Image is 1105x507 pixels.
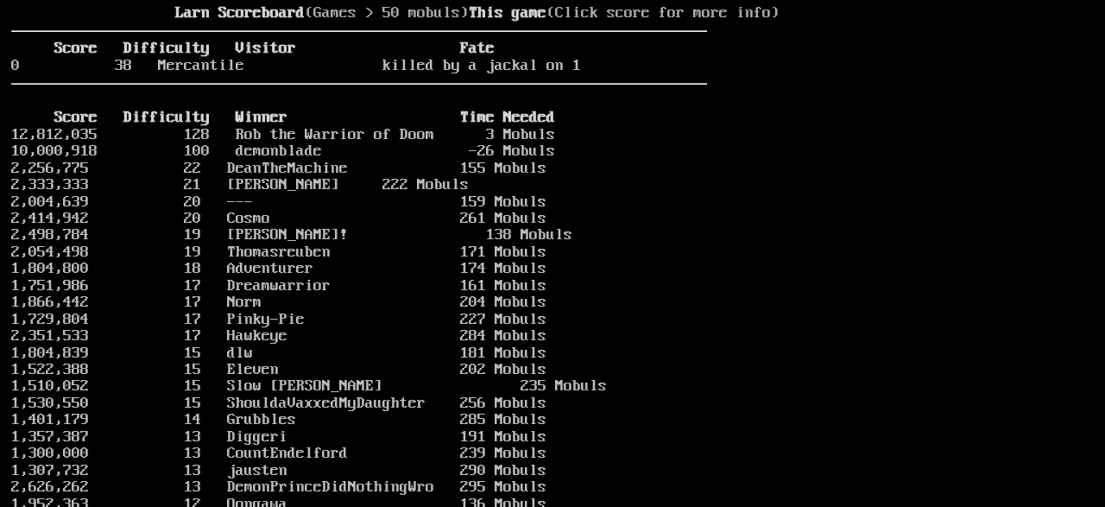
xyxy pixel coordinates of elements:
[175,4,305,22] b: Larn Scoreboard
[11,428,546,446] a: 1,357,387 13 Diggeri 191 Mobuls
[469,4,546,22] b: This game
[11,210,546,227] a: 2,414,942 20 Cosmo 261 Mobuls
[11,5,707,482] larn: (Games > 50 mobuls) (Click score for more info) Click on a score for more information ---- Reload...
[11,160,546,177] a: 2,256,775 22 DeanTheMachine 155 Mobuls
[11,311,546,328] a: 1,729,804 17 Pinky-Pie 227 Mobuls
[11,462,546,479] a: 1,307,732 13 jausten 290 Mobuls
[11,126,555,143] a: 12,812,035 128 Rob the Warrior of Doom 3 Mobuls
[11,345,546,362] a: 1,804,839 15 dlw 181 Mobuls
[11,57,581,74] a: 0 38 Mercantile killed by a jackal on 1
[11,143,555,160] a: 10,000,918 100 demonblade -26 Mobuls
[11,361,546,378] a: 1,522,388 15 Eleven 202 Mobuls
[11,395,546,412] a: 1,530,550 15 ShouldaVaxxedMyDaughter 256 Mobuls
[54,40,495,57] b: Score Difficulty Visitor Fate
[11,377,607,395] a: 1,510,052 15 Slow [PERSON_NAME] 235 Mobuls
[11,445,546,462] a: 1,300,000 13 CountEndelford 239 Mobuls
[11,411,546,428] a: 1,401,179 14 Grubbles 285 Mobuls
[11,193,546,211] a: 2,004,639 20 --- 159 Mobuls
[11,176,469,193] a: 2,333,333 21 [PERSON_NAME] 222 Mobuls
[11,327,546,345] a: 2,351,533 17 Hawkeye 284 Mobuls
[11,260,546,277] a: 1,804,800 18 Adventurer 174 Mobuls
[11,226,572,244] a: 2,498,784 19 [PERSON_NAME]! 138 Mobuls
[11,478,546,496] a: 2,626,262 13 DemonPrinceDidNothingWro 295 Mobuls
[54,109,555,126] b: Score Difficulty Winner Time Needed
[11,277,546,295] a: 1,751,986 17 Dreamwarrior 161 Mobuls
[11,244,546,261] a: 2,054,498 19 Thomasreuben 171 Mobuls
[11,294,546,311] a: 1,866,442 17 Norm 204 Mobuls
